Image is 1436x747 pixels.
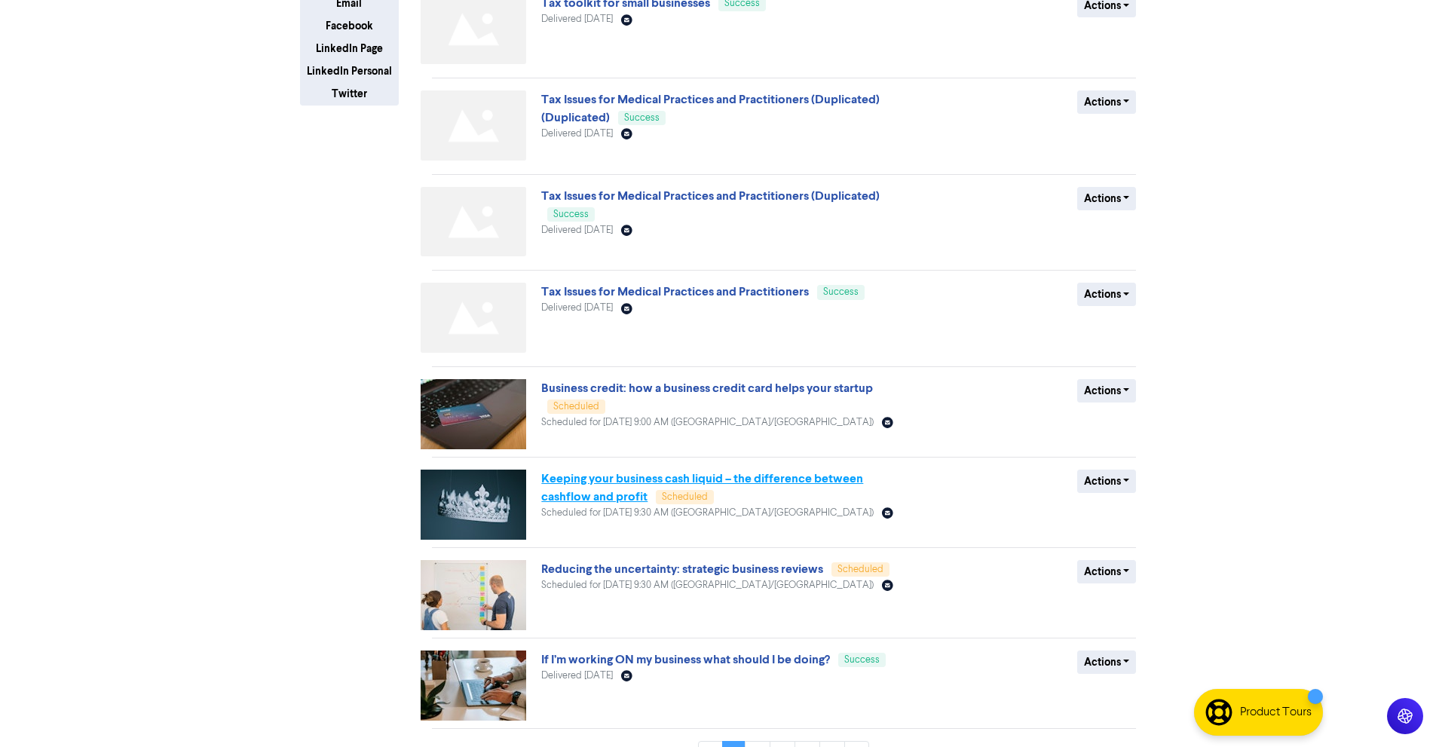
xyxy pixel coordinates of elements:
a: Tax Issues for Medical Practices and Practitioners [541,284,809,299]
img: image_1752810617999.jpg [421,470,526,540]
span: Scheduled [553,402,599,412]
img: image_1752810425027.jpg [421,651,526,721]
button: LinkedIn Personal [300,60,399,83]
button: Actions [1077,379,1137,403]
span: Delivered [DATE] [541,671,613,681]
a: Tax Issues for Medical Practices and Practitioners (Duplicated) (Duplicated) [541,92,880,125]
span: Scheduled [837,565,883,574]
span: Delivered [DATE] [541,14,613,24]
img: Not found [421,283,526,353]
a: Keeping your business cash liquid – the difference between cashflow and profit [541,471,863,504]
button: Actions [1077,651,1137,674]
button: Actions [1077,560,1137,583]
button: Actions [1077,90,1137,114]
span: Success [624,113,660,123]
button: Actions [1077,187,1137,210]
button: Twitter [300,82,399,106]
button: Actions [1077,470,1137,493]
button: Actions [1077,283,1137,306]
span: Success [823,287,859,297]
img: image_1752810680220.jpg [421,379,526,449]
span: Success [553,210,589,219]
a: Tax Issues for Medical Practices and Practitioners (Duplicated) [541,188,880,204]
span: Scheduled for [DATE] 9:30 AM ([GEOGRAPHIC_DATA]/[GEOGRAPHIC_DATA]) [541,580,874,590]
span: Success [844,655,880,665]
a: Reducing the uncertainty: strategic business reviews [541,562,823,577]
img: Not found [421,90,526,161]
button: LinkedIn Page [300,37,399,60]
span: Delivered [DATE] [541,225,613,235]
span: Delivered [DATE] [541,129,613,139]
a: Business credit: how a business credit card helps your startup [541,381,873,396]
span: Scheduled for [DATE] 9:00 AM ([GEOGRAPHIC_DATA]/[GEOGRAPHIC_DATA]) [541,418,874,427]
span: Scheduled for [DATE] 9:30 AM ([GEOGRAPHIC_DATA]/[GEOGRAPHIC_DATA]) [541,508,874,518]
img: Not found [421,187,526,257]
span: Delivered [DATE] [541,303,613,313]
a: If I’m working ON my business what should I be doing? [541,652,830,667]
button: Facebook [300,14,399,38]
img: image_1752810549595.jpg [421,560,526,630]
span: Scheduled [662,492,708,502]
iframe: Chat Widget [1361,675,1436,747]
